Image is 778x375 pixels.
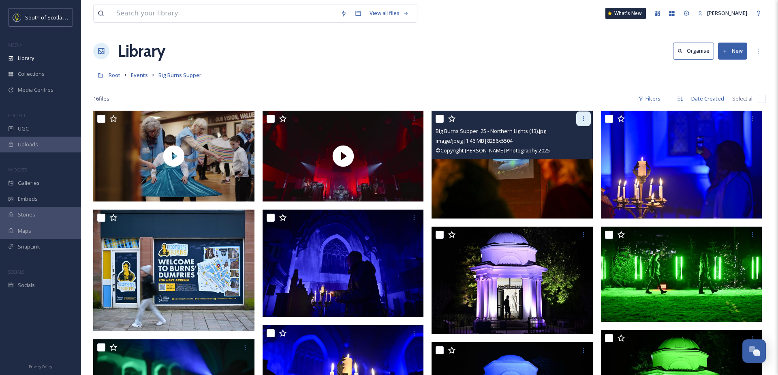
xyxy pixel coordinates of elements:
[673,43,714,59] button: Organise
[29,361,52,371] a: Privacy Policy
[718,43,747,59] button: New
[18,211,35,219] span: Stories
[694,5,751,21] a: [PERSON_NAME]
[18,195,38,203] span: Embeds
[8,269,24,275] span: SOCIALS
[25,13,118,21] span: South of Scotland Destination Alliance
[742,339,766,363] button: Open Chat
[432,111,593,219] img: Big Burns Supper '25 - Northern Lights (13).jpg
[29,364,52,369] span: Privacy Policy
[707,9,747,17] span: [PERSON_NAME]
[601,111,762,219] img: Big Burns Supper '25 - Northern Lights (12).jpg
[18,70,45,78] span: Collections
[8,167,27,173] span: WIDGETS
[605,8,646,19] a: What's New
[18,179,40,187] span: Galleries
[93,210,254,331] img: Big Burns Supper '25 - Northern Lights (11).jpg
[18,54,34,62] span: Library
[601,226,762,322] img: Big Burns Supper '25 - Northern Lights (8).jpg
[687,91,728,107] div: Date Created
[18,227,31,235] span: Maps
[93,111,254,201] img: thumbnail
[158,71,201,79] span: Big Burns Supper
[18,125,29,133] span: UGC
[131,71,148,79] span: Events
[18,243,40,251] span: SnapLink
[131,70,148,80] a: Events
[365,5,413,21] a: View all files
[112,4,336,22] input: Search your library
[8,112,26,118] span: COLLECT
[263,210,424,317] img: Big Burns Supper '25 - Northern Lights (10).jpg
[118,39,165,63] a: Library
[432,226,593,334] img: Big Burns Supper '25 - Northern Lights (9).jpg
[18,281,35,289] span: Socials
[263,111,424,201] img: thumbnail
[436,137,513,144] span: image/jpeg | 1.46 MB | 8256 x 5504
[109,71,120,79] span: Root
[18,141,38,148] span: Uploads
[158,70,201,80] a: Big Burns Supper
[93,95,109,103] span: 16 file s
[732,95,754,103] span: Select all
[436,147,550,154] span: © Copyright [PERSON_NAME] Photography 2025
[8,42,22,48] span: MEDIA
[634,91,665,107] div: Filters
[13,13,21,21] img: images.jpeg
[436,127,546,135] span: Big Burns Supper '25 - Northern Lights (13).jpg
[18,86,53,94] span: Media Centres
[109,70,120,80] a: Root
